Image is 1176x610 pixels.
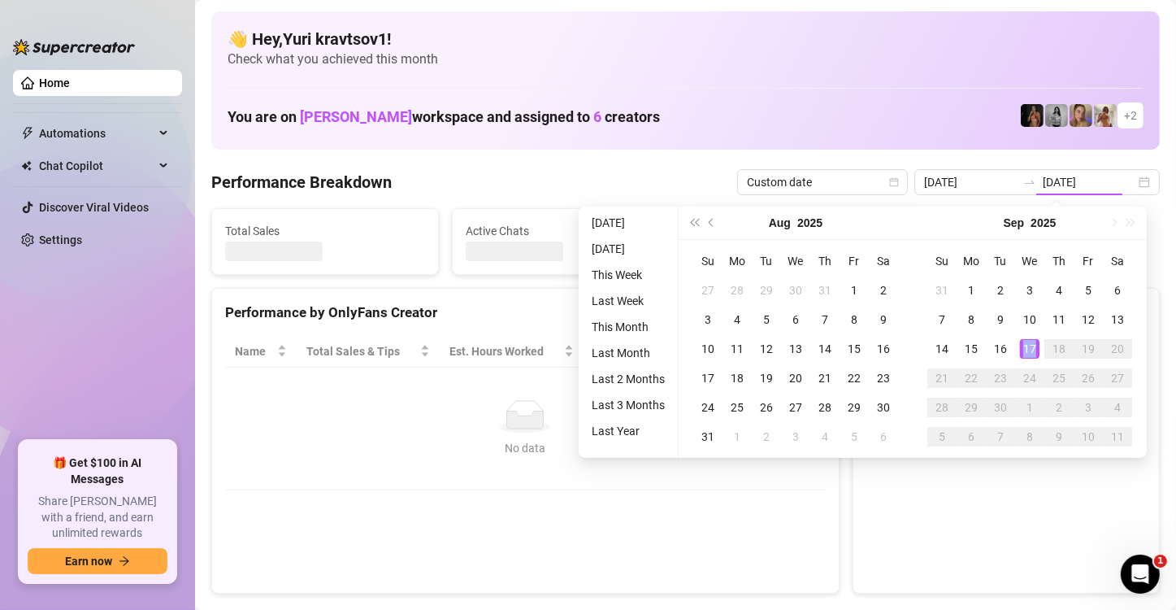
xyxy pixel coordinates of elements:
[1094,104,1117,127] img: Green
[306,342,417,360] span: Total Sales & Tips
[466,222,666,240] span: Active Chats
[225,222,425,240] span: Total Sales
[228,108,660,126] h1: You are on workspace and assigned to creators
[228,50,1143,68] span: Check what you achieved this month
[28,455,167,487] span: 🎁 Get $100 in AI Messages
[39,76,70,89] a: Home
[297,336,440,368] th: Total Sales & Tips
[593,108,601,125] span: 6
[1121,555,1160,594] iframe: Intercom live chat
[692,336,825,368] th: Chat Conversion
[866,302,1146,324] div: Sales by OnlyFans Creator
[1124,107,1137,124] span: + 2
[13,39,135,55] img: logo-BBDzfeDw.svg
[39,153,154,179] span: Chat Copilot
[28,494,167,542] span: Share [PERSON_NAME] with a friend, and earn unlimited rewards
[706,222,906,240] span: Messages Sent
[235,342,274,360] span: Name
[211,171,392,194] h4: Performance Breakdown
[1045,104,1068,127] img: A
[593,342,670,360] span: Sales / Hour
[39,120,154,146] span: Automations
[39,233,82,246] a: Settings
[28,548,167,574] button: Earn nowarrow-right
[889,177,899,187] span: calendar
[1023,176,1036,189] span: to
[65,555,112,568] span: Earn now
[300,108,412,125] span: [PERSON_NAME]
[39,201,149,214] a: Discover Viral Videos
[228,28,1143,50] h4: 👋 Hey, Yuri kravtsov1 !
[747,170,898,194] span: Custom date
[449,342,561,360] div: Est. Hours Worked
[225,302,826,324] div: Performance by OnlyFans Creator
[1154,555,1167,568] span: 1
[584,336,692,368] th: Sales / Hour
[1021,104,1044,127] img: D
[119,556,130,567] span: arrow-right
[924,173,1017,191] input: Start date
[701,342,802,360] span: Chat Conversion
[1070,104,1092,127] img: Cherry
[225,336,297,368] th: Name
[1043,173,1135,191] input: End date
[21,160,32,172] img: Chat Copilot
[1023,176,1036,189] span: swap-right
[21,127,34,140] span: thunderbolt
[241,439,809,457] div: No data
